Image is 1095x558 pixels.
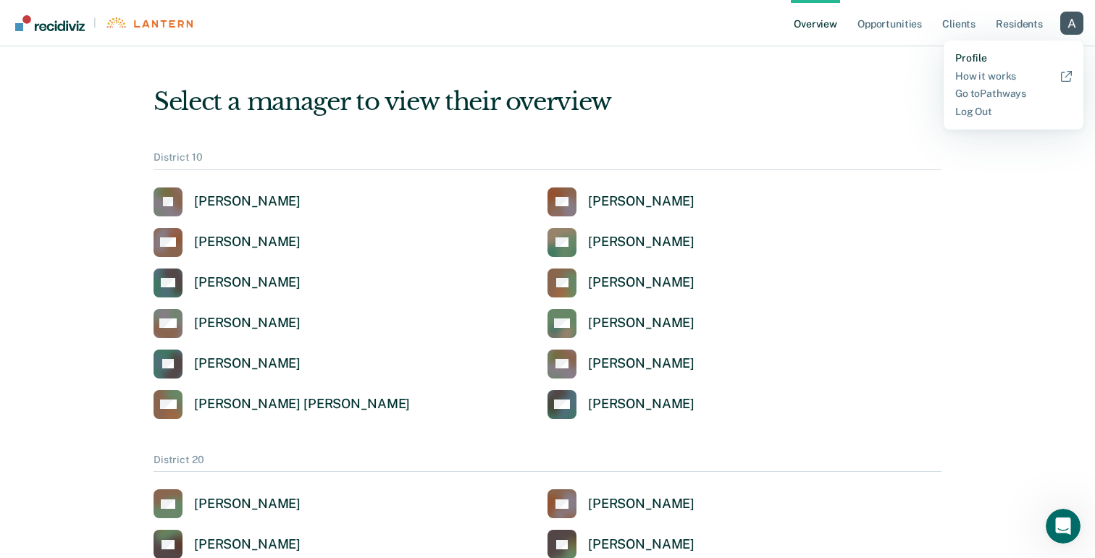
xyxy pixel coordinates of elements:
[154,269,301,297] a: [PERSON_NAME]
[194,274,301,291] div: [PERSON_NAME]
[588,496,695,512] div: [PERSON_NAME]
[547,187,695,216] a: [PERSON_NAME]
[154,350,301,379] a: [PERSON_NAME]
[955,70,1072,83] a: How it works
[1060,12,1083,35] button: Profile dropdown button
[194,234,301,250] div: [PERSON_NAME]
[1046,509,1081,544] iframe: Intercom live chat
[547,228,695,257] a: [PERSON_NAME]
[15,15,85,31] img: Recidiviz
[588,274,695,291] div: [PERSON_NAME]
[194,536,301,553] div: [PERSON_NAME]
[154,87,941,117] div: Select a manager to view their overview
[588,193,695,210] div: [PERSON_NAME]
[547,489,695,518] a: [PERSON_NAME]
[194,193,301,210] div: [PERSON_NAME]
[547,350,695,379] a: [PERSON_NAME]
[547,390,695,419] a: [PERSON_NAME]
[588,315,695,331] div: [PERSON_NAME]
[547,269,695,297] a: [PERSON_NAME]
[588,234,695,250] div: [PERSON_NAME]
[955,106,1072,118] a: Log Out
[547,309,695,338] a: [PERSON_NAME]
[955,88,1072,100] a: Go to Pathways
[194,315,301,331] div: [PERSON_NAME]
[588,396,695,413] div: [PERSON_NAME]
[588,355,695,372] div: [PERSON_NAME]
[154,228,301,257] a: [PERSON_NAME]
[588,536,695,553] div: [PERSON_NAME]
[154,454,941,473] div: District 20
[955,52,1072,64] a: Profile
[154,390,410,419] a: [PERSON_NAME] [PERSON_NAME]
[194,496,301,512] div: [PERSON_NAME]
[85,17,105,29] span: |
[154,151,941,170] div: District 10
[194,355,301,372] div: [PERSON_NAME]
[154,489,301,518] a: [PERSON_NAME]
[154,187,301,216] a: [PERSON_NAME]
[154,309,301,338] a: [PERSON_NAME]
[105,17,193,28] img: Lantern
[194,396,410,413] div: [PERSON_NAME] [PERSON_NAME]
